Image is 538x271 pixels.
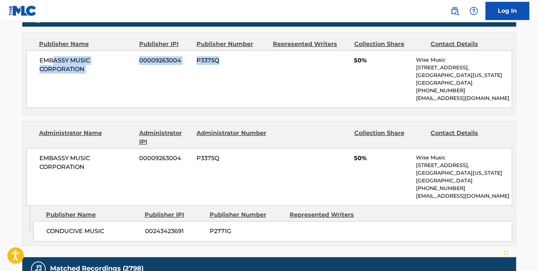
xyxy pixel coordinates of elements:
[416,177,511,185] p: [GEOGRAPHIC_DATA]
[485,2,529,20] a: Log In
[46,210,139,219] div: Publisher Name
[210,227,284,236] span: P2771G
[210,210,284,219] div: Publisher Number
[416,192,511,200] p: [EMAIL_ADDRESS][DOMAIN_NAME]
[139,154,191,163] span: 00009263004
[354,56,411,65] span: 50%
[139,40,191,49] div: Publisher IPI
[447,4,462,18] a: Public Search
[450,7,459,15] img: search
[354,129,425,146] div: Collection Share
[504,243,508,265] div: Drag
[431,129,501,146] div: Contact Details
[354,40,425,49] div: Collection Share
[145,210,204,219] div: Publisher IPI
[416,185,511,192] p: [PHONE_NUMBER]
[39,154,134,171] span: EMBASSY MUSIC CORPORATION
[469,7,478,15] img: help
[416,64,511,71] p: [STREET_ADDRESS],
[416,154,511,162] p: Wise Music
[431,40,501,49] div: Contact Details
[466,4,481,18] div: Help
[501,236,538,271] iframe: Chat Widget
[145,227,204,236] span: 00243423691
[196,56,267,65] span: P3375Q
[416,56,511,64] p: Wise Music
[196,154,267,163] span: P3375Q
[416,162,511,169] p: [STREET_ADDRESS],
[290,210,364,219] div: Represented Writers
[39,56,134,74] span: EMBASSY MUSIC CORPORATION
[39,129,134,146] div: Administrator Name
[9,5,37,16] img: MLC Logo
[416,79,511,87] p: [GEOGRAPHIC_DATA]
[39,40,134,49] div: Publisher Name
[196,129,267,146] div: Administrator Number
[416,87,511,94] p: [PHONE_NUMBER]
[416,71,511,79] p: [GEOGRAPHIC_DATA][US_STATE]
[196,40,267,49] div: Publisher Number
[416,169,511,177] p: [GEOGRAPHIC_DATA][US_STATE]
[139,56,191,65] span: 00009263004
[273,40,348,49] div: Represented Writers
[46,227,140,236] span: CONDUCIVE MUSIC
[354,154,411,163] span: 50%
[139,129,191,146] div: Administrator IPI
[416,94,511,102] p: [EMAIL_ADDRESS][DOMAIN_NAME]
